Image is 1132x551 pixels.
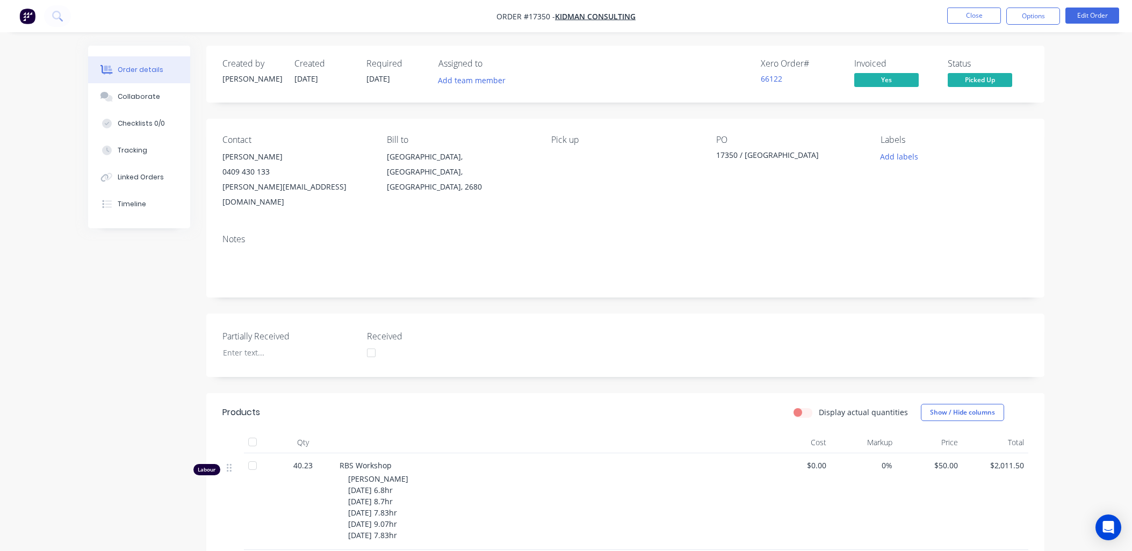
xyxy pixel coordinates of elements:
[294,59,354,69] div: Created
[432,73,511,88] button: Add team member
[118,199,146,209] div: Timeline
[348,474,408,540] span: [PERSON_NAME] [DATE] 6.8hr [DATE] 8.7hr [DATE] 7.83hr [DATE] 9.07hr [DATE] 7.83hr
[1006,8,1060,25] button: Options
[118,92,160,102] div: Collaborate
[387,135,534,145] div: Bill to
[88,83,190,110] button: Collaborate
[340,460,392,470] span: RBS Workshop
[222,164,370,179] div: 0409 430 133
[222,179,370,209] div: [PERSON_NAME][EMAIL_ADDRESS][DOMAIN_NAME]
[222,149,370,164] div: [PERSON_NAME]
[367,330,501,343] label: Received
[854,59,935,69] div: Invoiced
[118,172,164,182] div: Linked Orders
[19,8,35,24] img: Factory
[881,135,1028,145] div: Labels
[88,191,190,218] button: Timeline
[875,149,924,164] button: Add labels
[222,135,370,145] div: Contact
[831,432,897,453] div: Markup
[901,460,958,471] span: $50.00
[366,59,426,69] div: Required
[716,149,850,164] div: 17350 / [GEOGRAPHIC_DATA]
[118,65,163,75] div: Order details
[555,11,636,21] a: Kidman Consulting
[438,73,511,88] button: Add team member
[769,460,827,471] span: $0.00
[1095,514,1121,540] div: Open Intercom Messenger
[222,234,1028,244] div: Notes
[962,432,1028,453] div: Total
[118,119,165,128] div: Checklists 0/0
[294,74,318,84] span: [DATE]
[88,110,190,137] button: Checklists 0/0
[897,432,963,453] div: Price
[921,404,1004,421] button: Show / Hide columns
[947,8,1001,24] button: Close
[222,330,357,343] label: Partially Received
[948,73,1012,86] span: Picked Up
[222,406,260,419] div: Products
[761,59,841,69] div: Xero Order #
[387,149,534,194] div: [GEOGRAPHIC_DATA], [GEOGRAPHIC_DATA], [GEOGRAPHIC_DATA], 2680
[271,432,335,453] div: Qty
[222,73,282,84] div: [PERSON_NAME]
[765,432,831,453] div: Cost
[761,74,782,84] a: 66122
[716,135,863,145] div: PO
[819,407,908,418] label: Display actual quantities
[551,135,698,145] div: Pick up
[496,11,555,21] span: Order #17350 -
[366,74,390,84] span: [DATE]
[88,164,190,191] button: Linked Orders
[222,59,282,69] div: Created by
[293,460,313,471] span: 40.23
[193,464,220,475] div: Labour
[948,73,1012,89] button: Picked Up
[948,59,1028,69] div: Status
[854,73,919,86] span: Yes
[835,460,892,471] span: 0%
[88,137,190,164] button: Tracking
[118,146,147,155] div: Tracking
[438,59,546,69] div: Assigned to
[222,149,370,209] div: [PERSON_NAME]0409 430 133[PERSON_NAME][EMAIL_ADDRESS][DOMAIN_NAME]
[1065,8,1119,24] button: Edit Order
[967,460,1024,471] span: $2,011.50
[88,56,190,83] button: Order details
